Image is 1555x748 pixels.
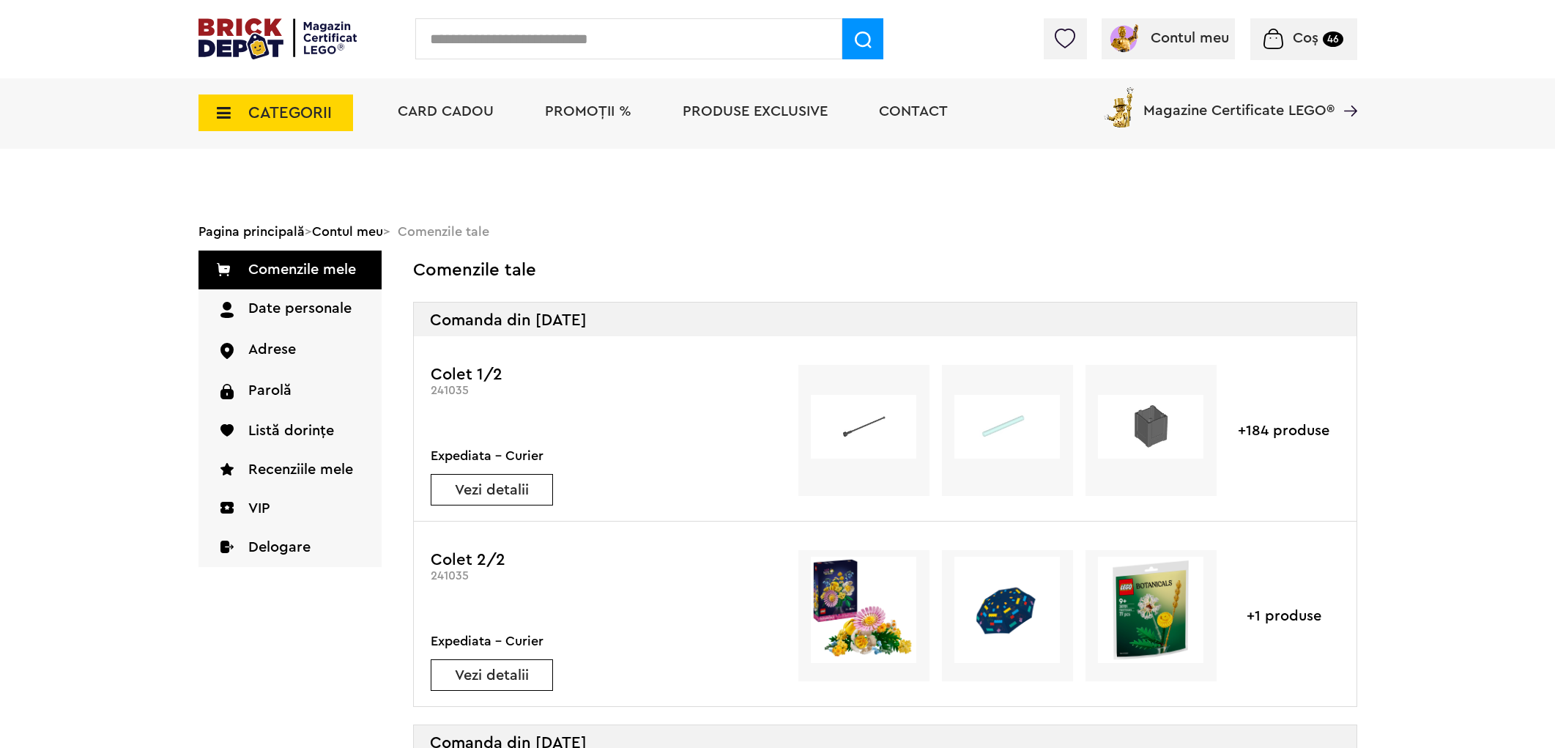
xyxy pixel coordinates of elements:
[198,371,382,412] a: Parolă
[431,483,552,497] a: Vezi detalii
[198,412,382,451] a: Listă dorințe
[198,289,382,330] a: Date personale
[431,445,553,466] div: Expediata - Curier
[1107,31,1229,45] a: Contul meu
[312,225,383,238] a: Contul meu
[198,225,305,238] a: Pagina principală
[1293,31,1318,45] span: Coș
[198,330,382,371] a: Adrese
[431,365,773,384] h3: Colet 1/2
[683,104,828,119] a: Produse exclusive
[431,384,773,398] div: 241035
[1323,32,1343,47] small: 46
[431,550,773,569] h3: Colet 2/2
[1229,365,1339,496] div: +184 produse
[198,212,1357,251] div: > > Comenzile tale
[248,105,332,121] span: CATEGORII
[1335,84,1357,99] a: Magazine Certificate LEGO®
[431,569,773,583] div: 241035
[414,303,1357,336] div: Comanda din [DATE]
[198,451,382,489] a: Recenziile mele
[198,528,382,567] a: Delogare
[545,104,631,119] a: PROMOȚII %
[413,261,1357,280] h2: Comenzile tale
[1143,84,1335,118] span: Magazine Certificate LEGO®
[431,631,553,651] div: Expediata - Curier
[398,104,494,119] a: Card Cadou
[198,489,382,528] a: VIP
[1151,31,1229,45] span: Contul meu
[1229,550,1339,681] div: +1 produse
[431,668,552,683] a: Vezi detalii
[879,104,948,119] a: Contact
[198,251,382,289] a: Comenzile mele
